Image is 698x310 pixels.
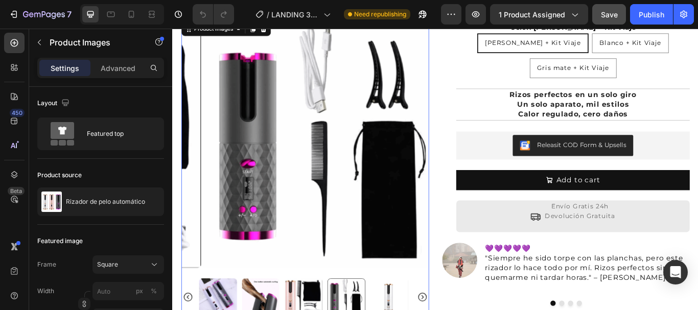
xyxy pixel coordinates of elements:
[37,260,56,269] label: Frame
[37,171,82,180] div: Product source
[663,260,688,284] div: Open Intercom Messenger
[148,285,160,297] button: px
[97,260,118,269] span: Square
[172,29,698,310] iframe: Design area
[87,122,149,146] div: Featured top
[271,9,319,20] span: LANDING 30.000 RIZADOR DE PELO
[314,250,355,291] img: gempages_579765324400821236-589d4277-cefe-4756-8829-da2f36c5ee1a.jpg
[10,109,25,117] div: 450
[41,192,62,212] img: product feature img
[442,202,508,211] span: Envío Gratis 24h
[434,214,516,223] span: Devolución Gratuita
[601,10,618,19] span: Save
[405,130,417,142] img: CKKYs5695_ICEAE=.webp
[37,97,72,110] div: Layout
[193,4,234,25] div: Undo/Redo
[354,10,406,19] span: Need republishing
[8,187,25,195] div: Beta
[397,124,537,149] button: Releasit COD Form & Upsells
[37,236,83,246] div: Featured image
[4,4,76,25] button: 7
[92,255,164,274] button: Square
[592,4,626,25] button: Save
[425,41,509,50] span: Gris mate + Kit Viaje
[639,9,664,20] div: Publish
[364,12,476,21] span: [PERSON_NAME] + Kit Viaje
[37,287,54,296] label: Width
[133,285,146,297] button: %
[403,94,531,104] strong: Calor regulado, cero daños
[499,9,565,20] span: 1 product assigned
[566,265,595,294] button: Carousel Next Arrow
[364,251,598,297] p: 💜💜💜💜💜 "Siempre he sido torpe con las planchas, pero este rizador lo hace todo por mí. Rizos perfe...
[322,265,351,294] button: Carousel Back Arrow
[630,4,673,25] button: Publish
[402,83,532,93] strong: Un solo aparato, mil estilos
[331,165,603,188] button: Add to cart
[50,36,136,49] p: Product Images
[51,63,79,74] p: Settings
[66,198,145,205] p: Rizador de pelo automático
[267,9,269,20] span: /
[136,287,143,296] div: px
[393,72,541,82] strong: Rizos perfectos en un solo giro
[448,171,499,182] div: Add to cart
[151,287,157,296] div: %
[92,282,164,300] input: px%
[425,130,529,141] div: Releasit COD Form & Upsells
[67,8,72,20] p: 7
[498,12,570,21] span: Blanco + Kit Viaje
[101,63,135,74] p: Advanced
[490,4,588,25] button: 1 product assigned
